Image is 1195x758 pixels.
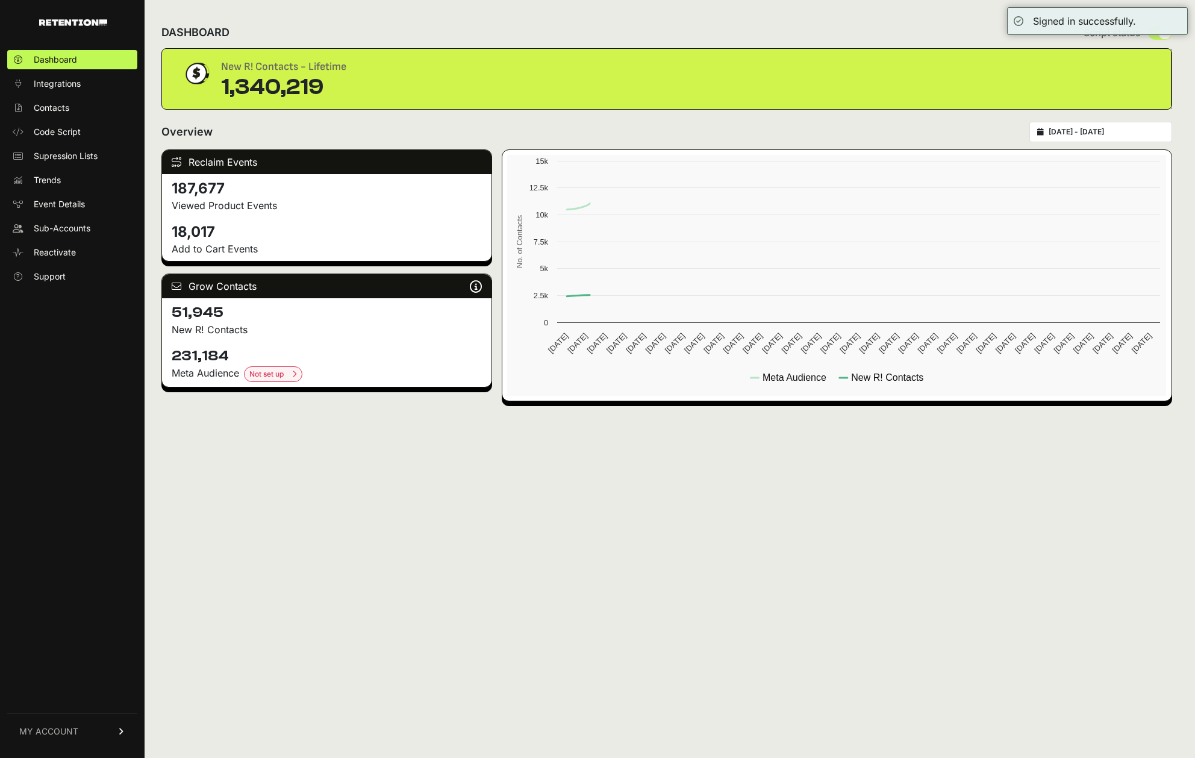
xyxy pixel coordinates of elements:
a: Trends [7,171,137,190]
a: Support [7,267,137,286]
text: 12.5k [529,183,548,192]
span: Contacts [34,102,69,114]
text: [DATE] [702,331,725,355]
text: [DATE] [663,331,686,355]
div: Reclaim Events [162,150,491,174]
a: Event Details [7,195,137,214]
text: [DATE] [1129,331,1153,355]
a: Supression Lists [7,146,137,166]
text: [DATE] [1052,331,1075,355]
text: [DATE] [779,331,803,355]
text: New R! Contacts [851,372,923,383]
a: Integrations [7,74,137,93]
text: No. of Contacts [515,215,524,268]
text: 5k [540,264,548,273]
h4: 187,677 [172,179,482,198]
div: 1,340,219 [221,75,346,99]
p: Add to Cart Events [172,242,482,256]
text: [DATE] [566,331,589,355]
text: 2.5k [533,291,548,300]
text: [DATE] [605,331,628,355]
text: [DATE] [799,331,822,355]
h2: Overview [161,124,213,140]
text: [DATE] [1091,331,1114,355]
span: Supression Lists [34,150,98,162]
text: [DATE] [1013,331,1037,355]
span: Integrations [34,78,81,90]
text: [DATE] [721,331,744,355]
text: [DATE] [974,331,997,355]
span: Dashboard [34,54,77,66]
img: dollar-coin-05c43ed7efb7bc0c12610022525b4bbbb207c7efeef5aecc26f025e68dcafac9.png [181,58,211,89]
span: Reactivate [34,246,76,258]
text: 7.5k [533,237,548,246]
text: [DATE] [624,331,647,355]
text: [DATE] [1110,331,1134,355]
text: [DATE] [819,331,842,355]
h4: 18,017 [172,222,482,242]
div: New R! Contacts - Lifetime [221,58,346,75]
a: Contacts [7,98,137,117]
text: [DATE] [857,331,881,355]
span: Event Details [34,198,85,210]
text: [DATE] [838,331,861,355]
text: [DATE] [916,331,939,355]
span: Sub-Accounts [34,222,90,234]
a: Sub-Accounts [7,219,137,238]
text: 15k [535,157,548,166]
text: [DATE] [1071,331,1094,355]
text: [DATE] [741,331,764,355]
text: [DATE] [585,331,608,355]
text: [DATE] [1032,331,1056,355]
span: Code Script [34,126,81,138]
img: Retention.com [39,19,107,26]
a: Dashboard [7,50,137,69]
text: [DATE] [546,331,570,355]
div: Grow Contacts [162,274,491,298]
text: [DATE] [682,331,706,355]
span: Trends [34,174,61,186]
div: Signed in successfully. [1033,14,1136,28]
text: [DATE] [877,331,900,355]
p: New R! Contacts [172,322,482,337]
text: 0 [544,318,548,327]
a: Code Script [7,122,137,142]
text: [DATE] [643,331,667,355]
span: Support [34,271,66,283]
text: Meta Audience [763,372,826,383]
text: [DATE] [935,331,958,355]
a: MY ACCOUNT [7,713,137,750]
text: [DATE] [760,331,784,355]
text: 10k [535,210,548,219]
text: [DATE] [896,331,920,355]
p: Viewed Product Events [172,198,482,213]
h2: DASHBOARD [161,24,229,41]
h4: 51,945 [172,303,482,322]
h4: 231,184 [172,346,482,366]
span: MY ACCOUNT [19,725,78,738]
div: Meta Audience [172,366,482,382]
text: [DATE] [955,331,978,355]
text: [DATE] [993,331,1017,355]
a: Reactivate [7,243,137,262]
